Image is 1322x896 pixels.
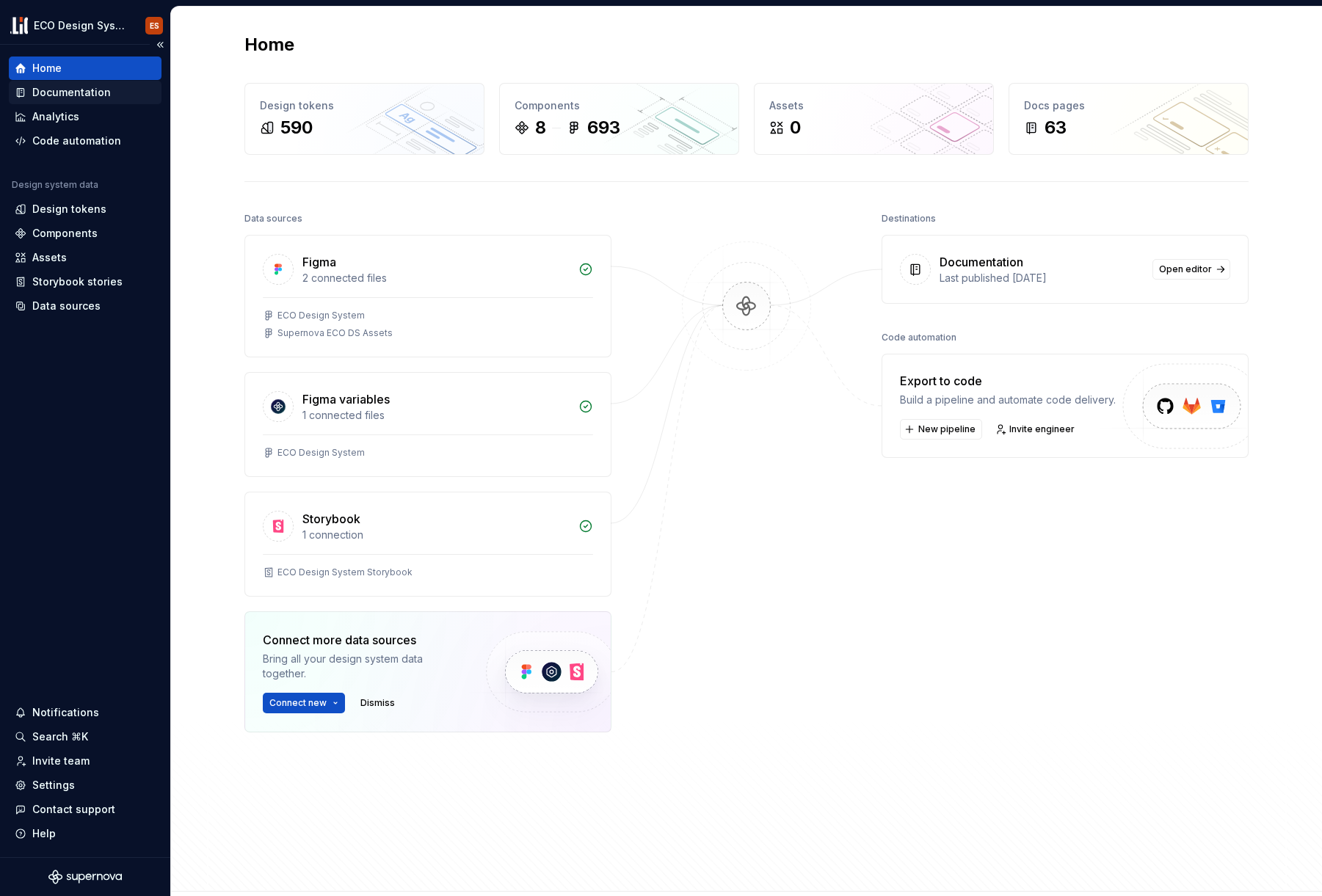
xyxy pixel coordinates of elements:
a: Storybook1 connectionECO Design System Storybook [244,492,611,597]
button: Search ⌘K [9,725,161,749]
div: Help [32,826,56,841]
a: Open editor [1152,259,1230,280]
div: Build a pipeline and automate code delivery. [900,393,1116,407]
div: Documentation [32,85,111,100]
a: Figma2 connected filesECO Design SystemSupernova ECO DS Assets [244,235,611,357]
div: Design tokens [260,98,469,113]
div: 8 [535,116,546,139]
img: f0abbffb-d71d-4d32-b858-d34959bbcc23.png [10,17,28,34]
div: Last published [DATE] [940,271,1144,285]
a: Assets [9,246,161,269]
a: Docs pages63 [1009,83,1249,155]
div: Storybook stories [32,274,123,289]
span: Invite engineer [1009,423,1075,435]
div: Storybook [302,510,360,528]
div: 1 connected files [302,408,570,423]
div: Analytics [32,109,79,124]
div: Data sources [32,299,101,313]
div: Invite team [32,754,90,768]
div: ECO Design System [34,18,128,33]
div: Supernova ECO DS Assets [277,327,393,339]
h2: Home [244,33,294,57]
div: 693 [587,116,620,139]
span: Connect new [269,697,327,709]
a: Design tokens590 [244,83,484,155]
a: Components8693 [499,83,739,155]
a: Documentation [9,81,161,104]
div: 1 connection [302,528,570,542]
a: Storybook stories [9,270,161,294]
span: Open editor [1159,263,1212,275]
div: ECO Design System [277,447,365,459]
a: Code automation [9,129,161,153]
div: Notifications [32,705,99,720]
a: Settings [9,773,161,797]
button: ECO Design SystemES [3,10,167,41]
div: Components [515,98,724,113]
div: Figma variables [302,390,390,408]
div: Design system data [12,179,98,191]
button: Connect new [263,693,345,713]
a: Analytics [9,105,161,128]
span: Dismiss [360,697,395,709]
span: New pipeline [918,423,976,435]
div: Data sources [244,208,302,229]
div: 590 [280,116,313,139]
div: 63 [1045,116,1067,139]
div: Code automation [32,134,121,148]
div: 0 [790,116,801,139]
button: Collapse sidebar [150,34,170,55]
a: Figma variables1 connected filesECO Design System [244,372,611,477]
div: Figma [302,253,336,271]
div: Code automation [882,327,956,348]
div: Contact support [32,802,115,817]
button: Contact support [9,798,161,821]
div: ECO Design System [277,310,365,321]
a: Assets0 [754,83,994,155]
div: Assets [769,98,978,113]
div: Assets [32,250,67,265]
div: Docs pages [1024,98,1233,113]
div: Export to code [900,372,1116,390]
div: ECO Design System Storybook [277,567,413,578]
div: Destinations [882,208,936,229]
div: Settings [32,778,75,793]
button: Help [9,822,161,845]
a: Components [9,222,161,245]
button: New pipeline [900,419,982,440]
a: Invite engineer [991,419,1081,440]
div: ES [150,20,159,32]
button: Dismiss [354,693,402,713]
a: Data sources [9,294,161,318]
a: Design tokens [9,197,161,221]
div: 2 connected files [302,271,570,285]
div: Search ⌘K [32,729,88,744]
div: Bring all your design system data together. [263,652,461,681]
svg: Supernova Logo [48,870,122,884]
div: Home [32,61,62,76]
a: Invite team [9,749,161,773]
div: Documentation [940,253,1023,271]
button: Notifications [9,701,161,724]
div: Design tokens [32,202,106,216]
div: Components [32,226,98,241]
a: Home [9,57,161,80]
div: Connect more data sources [263,631,461,649]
